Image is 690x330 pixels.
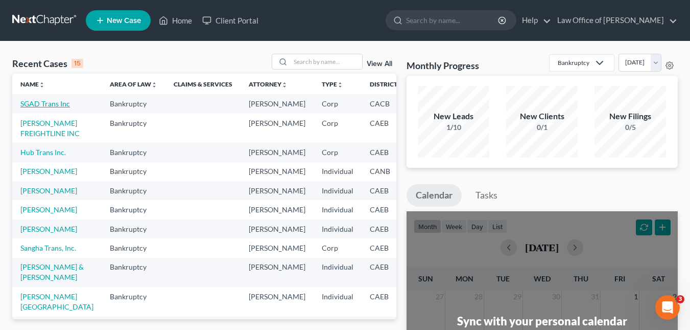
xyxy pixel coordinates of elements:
td: Individual [314,287,362,316]
a: Help [517,11,551,30]
td: Individual [314,200,362,219]
td: Bankruptcy [102,143,165,162]
i: unfold_more [39,82,45,88]
div: 0/1 [506,122,578,133]
td: Corp [314,94,362,113]
th: Claims & Services [165,74,241,94]
a: Nameunfold_more [20,80,45,88]
td: CAEB [362,200,412,219]
td: Individual [314,162,362,181]
div: 0/5 [594,122,666,133]
input: Search by name... [406,11,499,30]
td: [PERSON_NAME] [241,219,314,238]
td: Bankruptcy [102,200,165,219]
a: Home [154,11,197,30]
td: Individual [314,181,362,200]
div: New Clients [506,111,578,122]
i: unfold_more [151,82,157,88]
a: View All [367,60,392,68]
td: Bankruptcy [102,114,165,143]
td: Corp [314,114,362,143]
a: Attorneyunfold_more [249,80,288,88]
td: [PERSON_NAME] [241,258,314,287]
a: [PERSON_NAME] [20,167,77,175]
a: [PERSON_NAME] & [PERSON_NAME] [20,262,84,281]
td: Bankruptcy [102,287,165,316]
td: [PERSON_NAME] [241,181,314,200]
a: Hub Trans Inc. [20,148,66,157]
td: [PERSON_NAME] [241,238,314,257]
h3: Monthly Progress [407,59,479,72]
td: Bankruptcy [102,94,165,113]
a: SGAD Trans Inc [20,99,70,108]
td: Corp [314,238,362,257]
a: Tasks [466,184,507,207]
td: CAEB [362,181,412,200]
td: [PERSON_NAME] [241,94,314,113]
td: Bankruptcy [102,238,165,257]
td: Individual [314,258,362,287]
div: New Filings [594,111,666,122]
td: Bankruptcy [102,219,165,238]
td: [PERSON_NAME] [241,287,314,316]
td: CAEB [362,258,412,287]
div: 15 [72,59,83,68]
td: CANB [362,162,412,181]
div: Recent Cases [12,57,83,70]
td: CAEB [362,114,412,143]
div: Bankruptcy [558,58,589,67]
span: New Case [107,17,141,25]
td: Corp [314,143,362,162]
td: [PERSON_NAME] [241,200,314,219]
a: [PERSON_NAME] FREIGHTLINE INC [20,119,80,138]
td: [PERSON_NAME] [241,143,314,162]
div: New Leads [418,111,489,122]
td: CAEB [362,238,412,257]
a: [PERSON_NAME] [20,225,77,233]
i: unfold_more [281,82,288,88]
div: 1/10 [418,122,489,133]
a: Law Office of [PERSON_NAME] [552,11,677,30]
div: Sync with your personal calendar [457,313,627,329]
td: Individual [314,219,362,238]
td: CACB [362,94,412,113]
a: Sangha Trans, Inc. [20,244,76,252]
td: CAEB [362,219,412,238]
td: Bankruptcy [102,162,165,181]
td: [PERSON_NAME] [241,162,314,181]
a: Client Portal [197,11,264,30]
a: [PERSON_NAME] [20,205,77,214]
i: unfold_more [337,82,343,88]
td: CAEB [362,287,412,316]
a: Area of Lawunfold_more [110,80,157,88]
td: Bankruptcy [102,258,165,287]
a: Districtunfold_more [370,80,403,88]
td: Bankruptcy [102,181,165,200]
a: Calendar [407,184,462,207]
span: 3 [676,295,684,303]
input: Search by name... [291,54,362,69]
iframe: Intercom live chat [655,295,680,320]
td: CAEB [362,143,412,162]
a: [PERSON_NAME][GEOGRAPHIC_DATA] [20,292,93,311]
a: [PERSON_NAME] [20,186,77,195]
a: Typeunfold_more [322,80,343,88]
td: [PERSON_NAME] [241,114,314,143]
